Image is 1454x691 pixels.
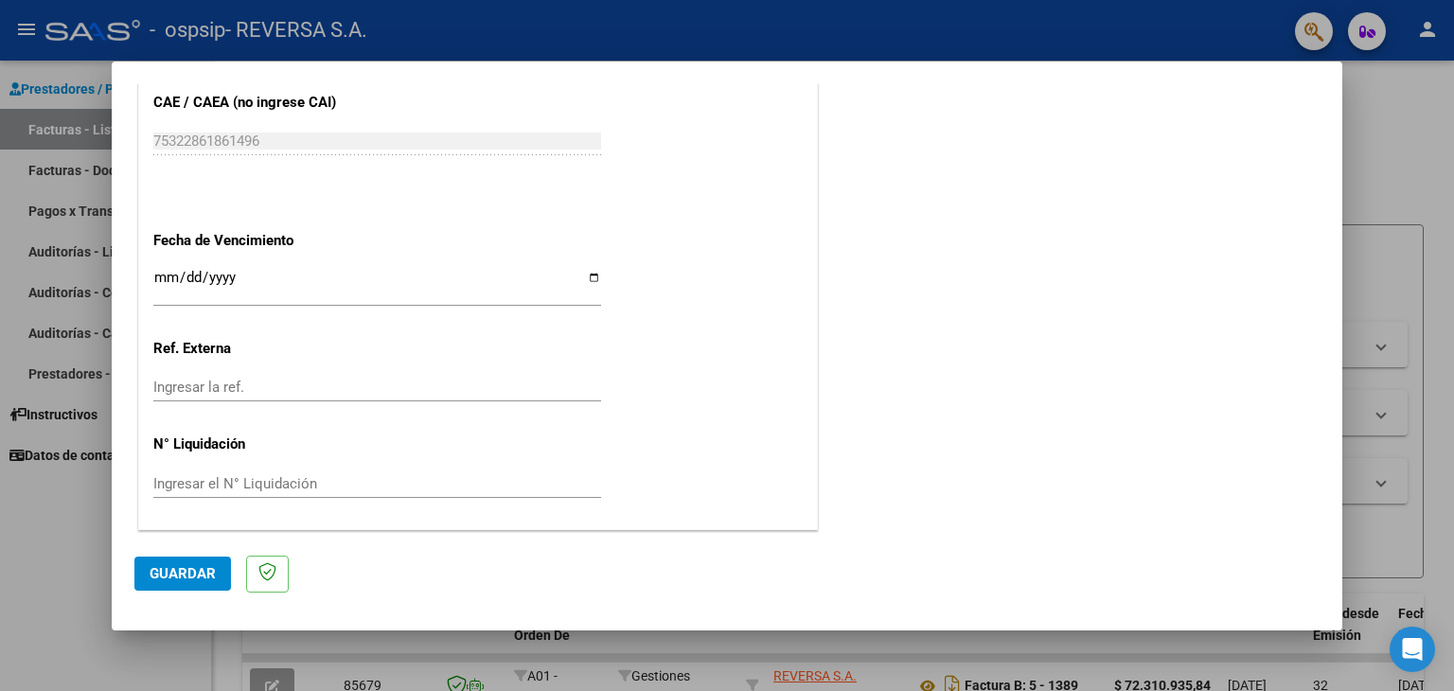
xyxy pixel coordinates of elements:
span: Guardar [150,565,216,582]
p: Fecha de Vencimiento [153,230,348,252]
p: Ref. Externa [153,338,348,360]
p: N° Liquidación [153,434,348,455]
div: Open Intercom Messenger [1390,627,1435,672]
p: CAE / CAEA (no ingrese CAI) [153,92,348,114]
button: Guardar [134,557,231,591]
